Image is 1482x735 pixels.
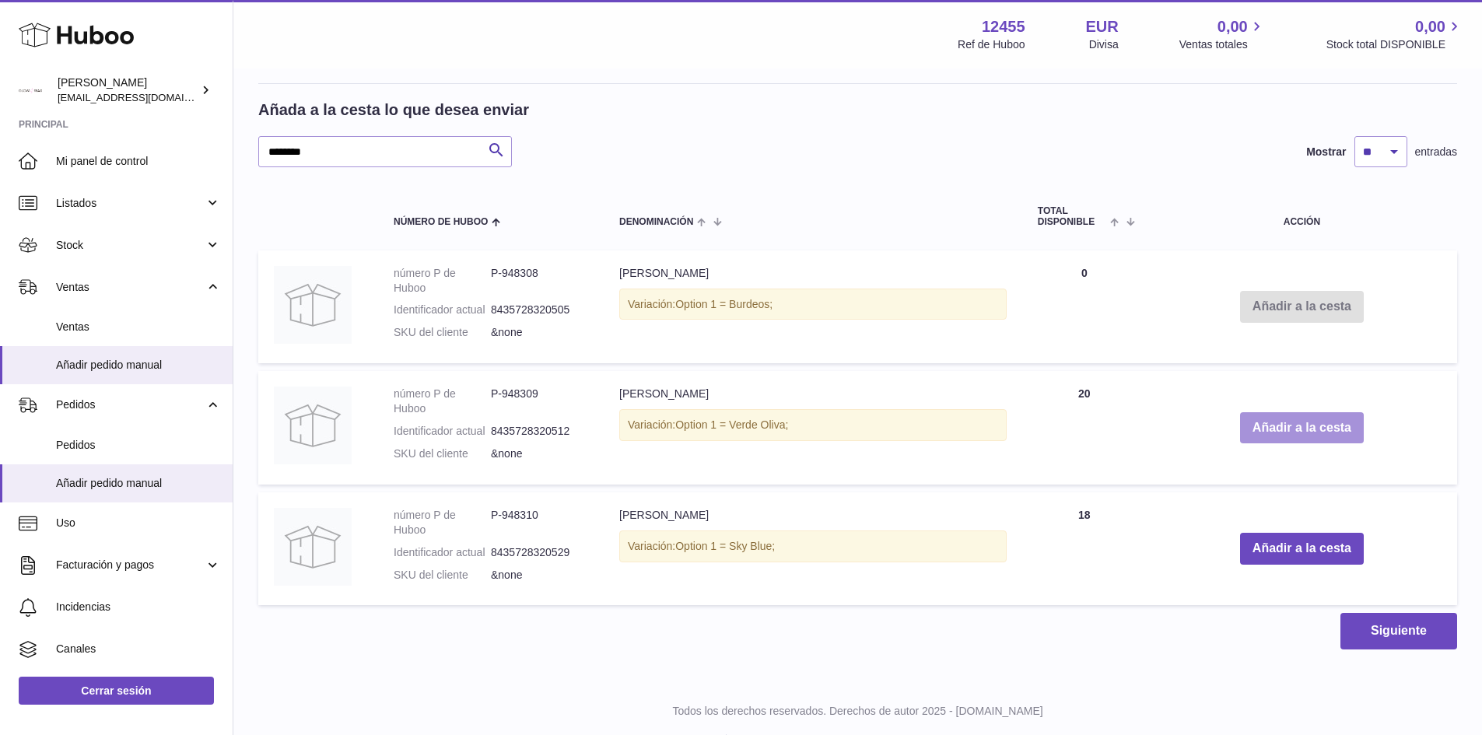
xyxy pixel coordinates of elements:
span: Ventas totales [1179,37,1266,52]
dd: &none [491,446,588,461]
th: Acción [1147,191,1457,242]
span: 0,00 [1415,16,1445,37]
dd: P-948308 [491,266,588,296]
span: Ventas [56,320,221,334]
dt: SKU del cliente [394,446,491,461]
div: Variación: [619,289,1007,320]
img: Brigitte Dress [274,387,352,464]
div: Ref de Huboo [958,37,1025,52]
span: Total DISPONIBLE [1038,206,1107,226]
span: Ventas [56,280,205,295]
button: Siguiente [1340,613,1457,649]
span: Option 1 = Burdeos; [675,298,773,310]
span: Pedidos [56,438,221,453]
dd: 8435728320529 [491,545,588,560]
span: Número de Huboo [394,217,488,227]
div: Divisa [1089,37,1119,52]
td: 20 [1022,371,1147,485]
td: [PERSON_NAME] [604,492,1022,606]
span: Facturación y pagos [56,558,205,572]
dd: &none [491,568,588,583]
h2: Añada a la cesta lo que desea enviar [258,100,529,121]
span: Uso [56,516,221,530]
span: Canales [56,642,221,656]
dd: 8435728320505 [491,303,588,317]
div: [PERSON_NAME] [58,75,198,105]
img: Brigitte Dress [274,508,352,586]
strong: 12455 [982,16,1025,37]
dd: P-948310 [491,508,588,537]
span: [EMAIL_ADDRESS][DOMAIN_NAME] [58,91,229,103]
img: Brigitte Dress [274,266,352,344]
dt: número P de Huboo [394,387,491,416]
button: Añadir a la cesta [1240,533,1364,565]
button: Añadir a la cesta [1240,412,1364,444]
span: Incidencias [56,600,221,614]
dd: 8435728320512 [491,424,588,439]
dd: P-948309 [491,387,588,416]
span: Añadir pedido manual [56,476,221,491]
dd: &none [491,325,588,340]
dt: SKU del cliente [394,325,491,340]
td: [PERSON_NAME] [604,371,1022,485]
td: 0 [1022,250,1147,364]
span: Option 1 = Verde Oliva; [675,418,788,431]
span: Stock total DISPONIBLE [1326,37,1463,52]
span: Denominación [619,217,693,227]
p: Todos los derechos reservados. Derechos de autor 2025 - [DOMAIN_NAME] [246,704,1470,719]
span: Stock [56,238,205,253]
dt: Identificador actual [394,303,491,317]
a: 0,00 Ventas totales [1179,16,1266,52]
img: pedidos@glowrias.com [19,79,42,102]
span: Option 1 = Sky Blue; [675,540,775,552]
dt: número P de Huboo [394,508,491,537]
div: Variación: [619,409,1007,441]
span: Pedidos [56,397,205,412]
td: 18 [1022,492,1147,606]
dt: Identificador actual [394,424,491,439]
dt: SKU del cliente [394,568,491,583]
label: Mostrar [1306,145,1346,159]
strong: EUR [1086,16,1119,37]
span: Listados [56,196,205,211]
dt: Identificador actual [394,545,491,560]
div: Variación: [619,530,1007,562]
dt: número P de Huboo [394,266,491,296]
span: 0,00 [1217,16,1248,37]
a: 0,00 Stock total DISPONIBLE [1326,16,1463,52]
span: Mi panel de control [56,154,221,169]
td: [PERSON_NAME] [604,250,1022,364]
a: Cerrar sesión [19,677,214,705]
span: Añadir pedido manual [56,358,221,373]
span: entradas [1415,145,1457,159]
